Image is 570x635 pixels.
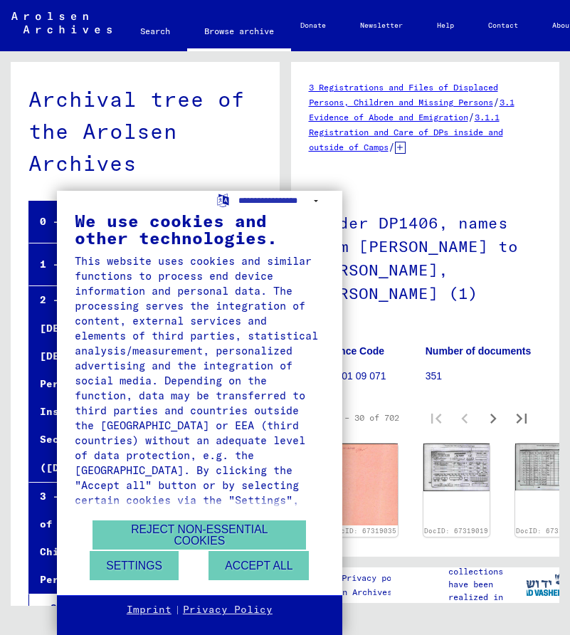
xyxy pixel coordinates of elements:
a: Privacy Policy [183,603,273,617]
div: We use cookies and other technologies. [75,212,324,246]
button: Accept all [209,551,309,580]
div: This website uses cookies and similar functions to process end device information and personal da... [75,253,324,582]
a: Imprint [127,603,171,617]
button: Reject non-essential cookies [93,520,306,550]
button: Settings [90,551,179,580]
